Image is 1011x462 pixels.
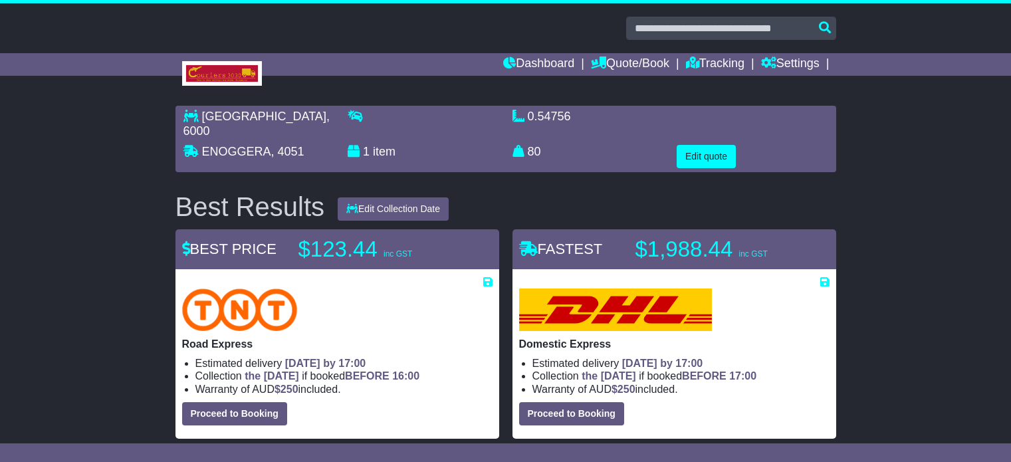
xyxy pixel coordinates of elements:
[271,145,304,158] span: , 4051
[686,53,744,76] a: Tracking
[245,370,419,382] span: if booked
[245,370,298,382] span: the [DATE]
[384,249,412,259] span: inc GST
[677,145,736,168] button: Edit quote
[275,384,298,395] span: $
[195,357,493,370] li: Estimated delivery
[338,197,449,221] button: Edit Collection Date
[519,241,603,257] span: FASTEST
[532,383,830,396] li: Warranty of AUD included.
[729,370,756,382] span: 17:00
[182,338,493,350] p: Road Express
[392,370,419,382] span: 16:00
[285,358,366,369] span: [DATE] by 17:00
[635,236,802,263] p: $1,988.44
[519,289,712,331] img: DHL: Domestic Express
[182,289,298,331] img: TNT Domestic: Road Express
[298,236,465,263] p: $123.44
[582,370,756,382] span: if booked
[528,145,541,158] span: 80
[761,53,820,76] a: Settings
[182,241,277,257] span: BEST PRICE
[582,370,635,382] span: the [DATE]
[345,370,390,382] span: BEFORE
[183,110,330,138] span: , 6000
[618,384,635,395] span: 250
[591,53,669,76] a: Quote/Book
[373,145,395,158] span: item
[169,192,332,221] div: Best Results
[682,370,727,382] span: BEFORE
[519,338,830,350] p: Domestic Express
[622,358,703,369] span: [DATE] by 17:00
[195,383,493,396] li: Warranty of AUD included.
[202,110,326,123] span: [GEOGRAPHIC_DATA]
[182,402,287,425] button: Proceed to Booking
[528,110,571,123] span: 0.54756
[363,145,370,158] span: 1
[532,357,830,370] li: Estimated delivery
[519,402,624,425] button: Proceed to Booking
[503,53,574,76] a: Dashboard
[202,145,271,158] span: ENOGGERA
[612,384,635,395] span: $
[281,384,298,395] span: 250
[738,249,767,259] span: inc GST
[532,370,830,382] li: Collection
[195,370,493,382] li: Collection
